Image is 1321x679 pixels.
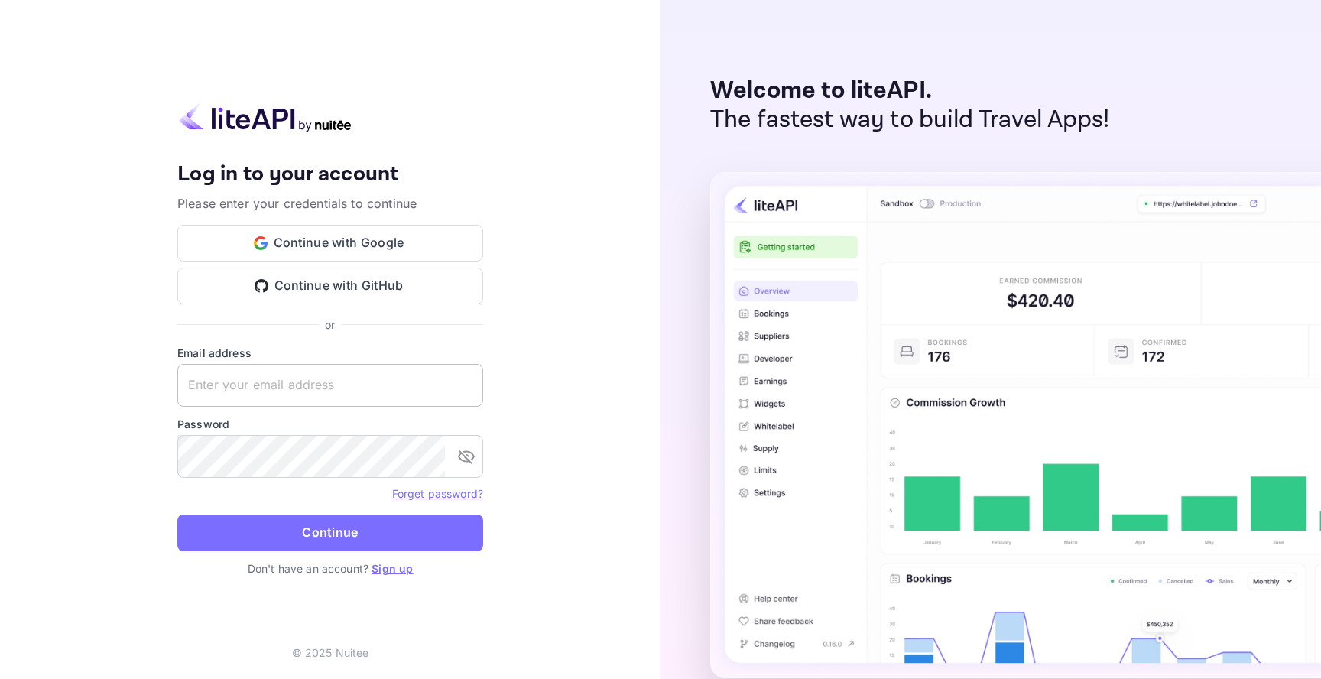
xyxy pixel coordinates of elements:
label: Password [177,416,483,432]
h4: Log in to your account [177,161,483,188]
p: © 2025 Nuitee [292,645,369,661]
button: Continue with Google [177,225,483,262]
p: Don't have an account? [177,560,483,577]
a: Forget password? [392,486,483,501]
label: Email address [177,345,483,361]
img: liteapi [177,102,353,132]
a: Sign up [372,562,413,575]
button: Continue [177,515,483,551]
input: Enter your email address [177,364,483,407]
p: Please enter your credentials to continue [177,194,483,213]
p: or [325,317,335,333]
p: Welcome to liteAPI. [710,76,1110,106]
button: toggle password visibility [451,441,482,472]
a: Forget password? [392,487,483,500]
button: Continue with GitHub [177,268,483,304]
p: The fastest way to build Travel Apps! [710,106,1110,135]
